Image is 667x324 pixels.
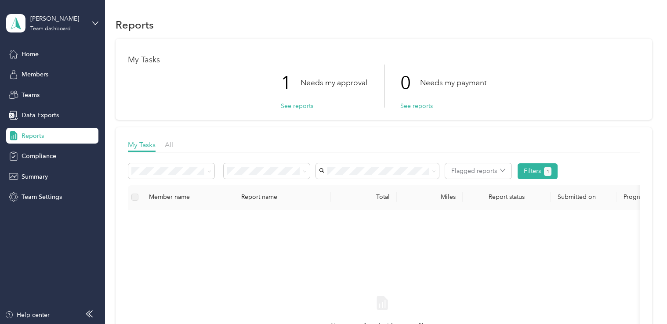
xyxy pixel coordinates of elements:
[22,131,44,140] span: Reports
[165,140,173,149] span: All
[149,193,227,201] div: Member name
[618,275,667,324] iframe: Everlance-gr Chat Button Frame
[128,55,639,65] h1: My Tasks
[281,65,301,101] p: 1
[22,192,62,202] span: Team Settings
[338,193,390,201] div: Total
[22,172,48,181] span: Summary
[22,111,59,120] span: Data Exports
[22,151,56,161] span: Compliance
[116,20,154,29] h1: Reports
[301,77,367,88] p: Needs my approval
[128,140,156,149] span: My Tasks
[400,101,433,111] button: See reports
[404,193,456,201] div: Miles
[547,168,549,176] span: 1
[445,163,511,179] button: Flagged reports
[234,185,331,209] th: Report name
[22,70,48,79] span: Members
[22,50,39,59] span: Home
[518,163,558,179] button: Filters1
[551,185,616,209] th: Submitted on
[5,310,50,320] button: Help center
[30,26,71,32] div: Team dashboard
[400,65,420,101] p: 0
[470,193,544,201] span: Report status
[420,77,486,88] p: Needs my payment
[22,90,40,100] span: Teams
[281,101,313,111] button: See reports
[30,14,85,23] div: [PERSON_NAME]
[544,167,551,176] button: 1
[142,185,234,209] th: Member name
